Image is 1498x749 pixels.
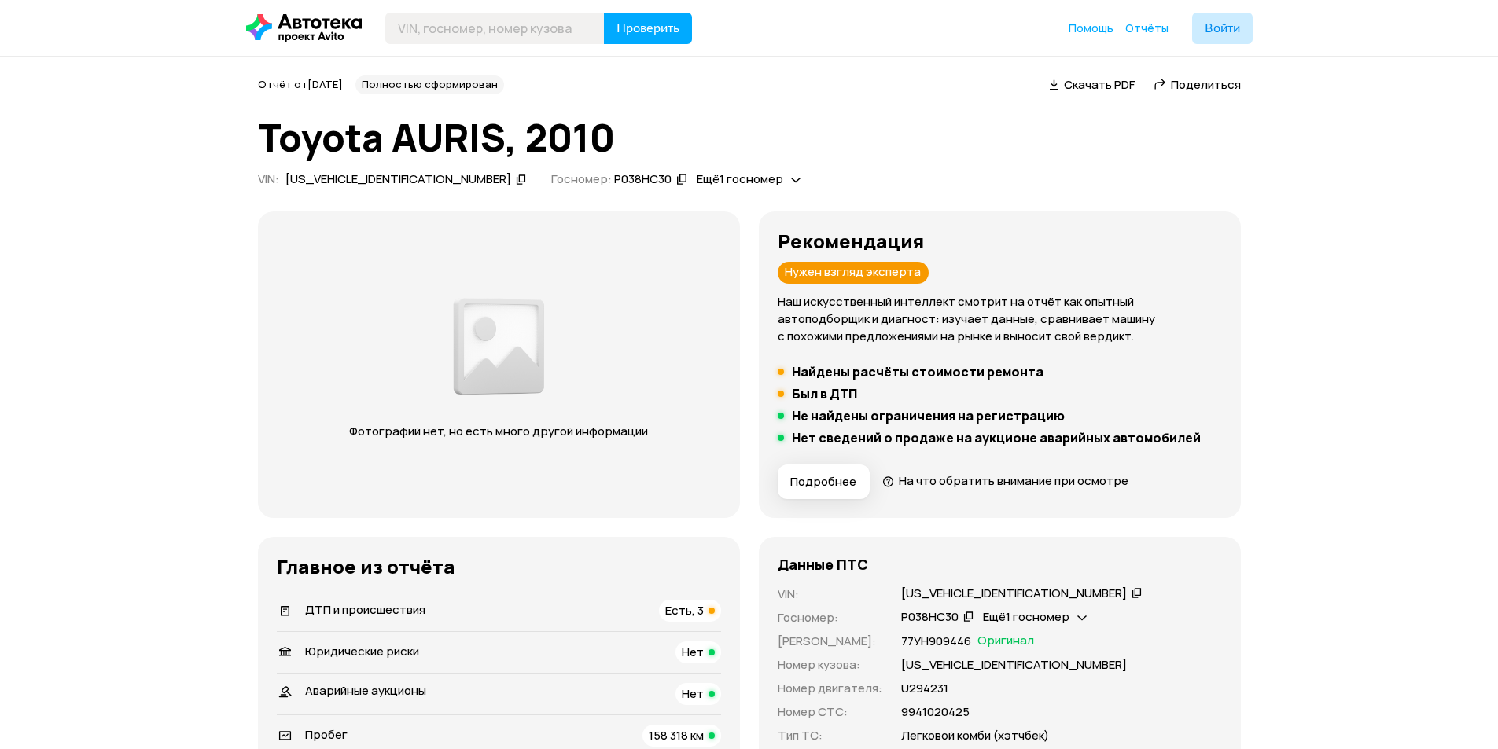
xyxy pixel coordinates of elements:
[258,77,343,91] span: Отчёт от [DATE]
[901,586,1127,602] div: [US_VEHICLE_IDENTIFICATION_NUMBER]
[778,656,882,674] p: Номер кузова :
[1069,20,1113,35] span: Помощь
[901,609,959,626] div: Р038НС30
[983,608,1069,625] span: Ещё 1 госномер
[334,423,664,440] p: Фотографий нет, но есть много другой информации
[604,13,692,44] button: Проверить
[778,556,868,573] h4: Данные ПТС
[778,293,1222,345] p: Наш искусственный интеллект смотрит на отчёт как опытный автоподборщик и диагност: изучает данные...
[778,262,929,284] div: Нужен взгляд эксперта
[792,430,1201,446] h5: Нет сведений о продаже на аукционе аварийных автомобилей
[385,13,605,44] input: VIN, госномер, номер кузова
[305,726,348,743] span: Пробег
[778,727,882,744] p: Тип ТС :
[901,633,971,650] p: 77УН909446
[649,727,704,743] span: 158 318 км
[277,556,721,578] h3: Главное из отчёта
[778,633,882,650] p: [PERSON_NAME] :
[899,472,1128,489] span: На что обратить внимание при осмотре
[682,685,704,702] span: Нет
[285,171,511,188] div: [US_VEHICLE_IDENTIFICATION_NUMBER]
[551,171,612,187] span: Госномер:
[901,727,1049,744] p: Легковой комби (хэтчбек)
[614,171,672,188] div: Р038НС30
[1064,76,1135,93] span: Скачать PDF
[901,703,970,721] p: 9941020425
[305,601,425,618] span: ДТП и происшествия
[778,703,882,721] p: Номер СТС :
[1049,76,1135,93] a: Скачать PDF
[682,644,704,660] span: Нет
[305,643,419,659] span: Юридические риски
[1192,13,1253,44] button: Войти
[792,408,1065,424] h5: Не найдены ограничения на регистрацию
[882,472,1129,489] a: На что обратить внимание при осмотре
[697,171,783,187] span: Ещё 1 госномер
[616,22,679,35] span: Проверить
[778,680,882,697] p: Номер двигателя :
[778,586,882,603] p: VIN :
[901,656,1127,674] p: [US_VEHICLE_IDENTIFICATION_NUMBER]
[355,75,504,94] div: Полностью сформирован
[1154,76,1241,93] a: Поделиться
[258,116,1241,159] h1: Toyota AURIS, 2010
[778,230,1222,252] h3: Рекомендация
[1205,22,1240,35] span: Войти
[1125,20,1169,36] a: Отчёты
[305,682,426,699] span: Аварийные аукционы
[778,609,882,626] p: Госномер :
[790,474,856,490] span: Подробнее
[778,464,870,499] button: Подробнее
[258,171,279,187] span: VIN :
[792,386,857,402] h5: Был в ДТП
[901,680,948,697] p: U294231
[792,364,1043,380] h5: Найдены расчёты стоимости ремонта
[665,602,704,619] span: Есть, 3
[449,289,548,404] img: 2a3f492e8892fc00.png
[1171,76,1241,93] span: Поделиться
[1125,20,1169,35] span: Отчёты
[977,633,1034,650] span: Оригинал
[1069,20,1113,36] a: Помощь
